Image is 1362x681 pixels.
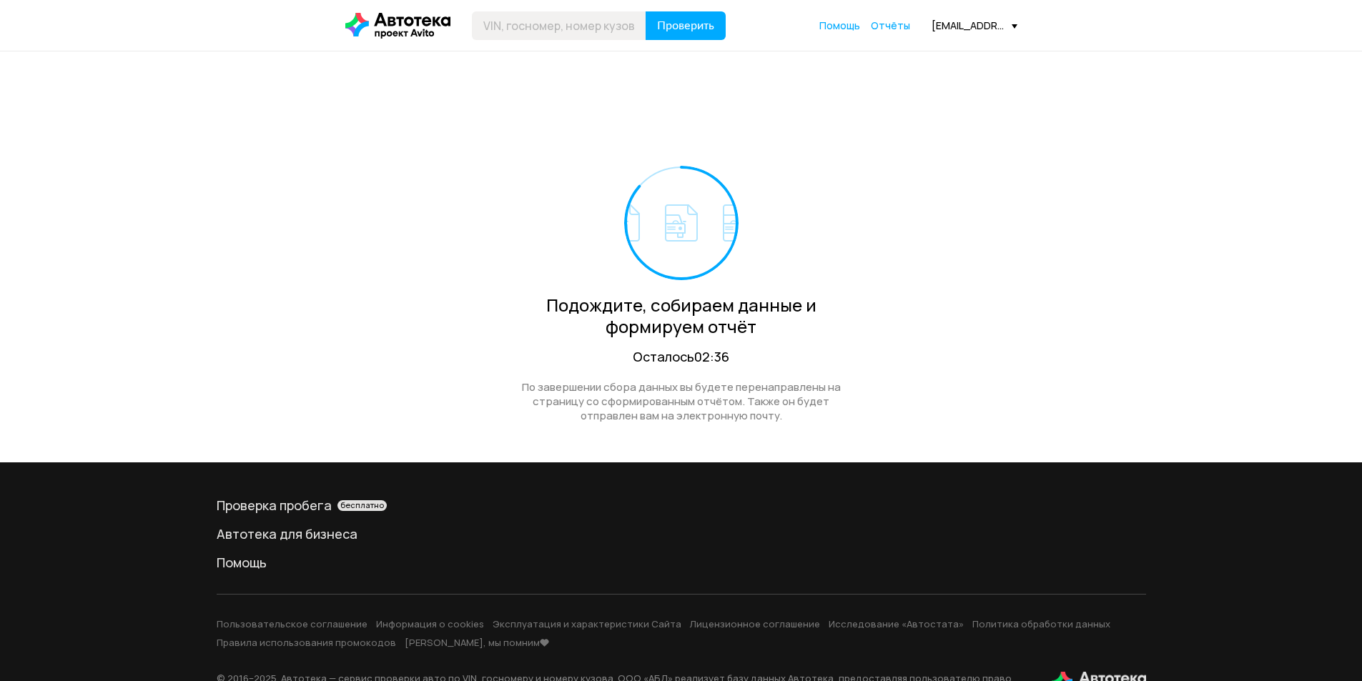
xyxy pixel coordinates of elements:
div: Осталось 02:36 [506,348,857,366]
a: Проверка пробегабесплатно [217,497,1146,514]
a: Автотека для бизнеса [217,525,1146,542]
a: Помощь [819,19,860,33]
span: Проверить [657,20,714,31]
a: Правила использования промокодов [217,636,396,649]
a: Исследование «Автостата» [829,617,964,630]
span: бесплатно [340,500,384,510]
span: Отчёты [871,19,910,32]
a: Информация о cookies [376,617,484,630]
a: Политика обработки данных [972,617,1110,630]
span: Помощь [819,19,860,32]
a: Эксплуатация и характеристики Сайта [493,617,681,630]
a: Лицензионное соглашение [690,617,820,630]
button: Проверить [646,11,726,40]
a: Отчёты [871,19,910,33]
a: [PERSON_NAME], мы помним [405,636,550,649]
div: По завершении сбора данных вы будете перенаправлены на страницу со сформированным отчётом. Также ... [506,380,857,423]
input: VIN, госномер, номер кузова [472,11,646,40]
div: Подождите, собираем данные и формируем отчёт [506,294,857,337]
div: [EMAIL_ADDRESS][DOMAIN_NAME] [932,19,1017,32]
div: Проверка пробега [217,497,1146,514]
a: Пользовательское соглашение [217,617,367,630]
a: Помощь [217,554,1146,571]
